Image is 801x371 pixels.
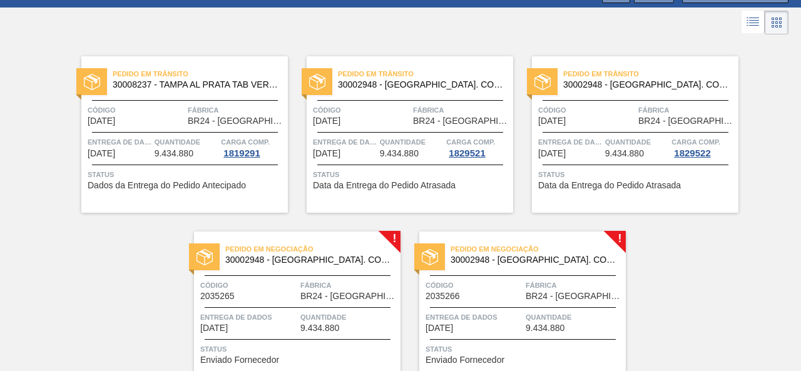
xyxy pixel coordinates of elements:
span: 9.434.880 [380,149,419,158]
span: Entrega de dados [313,136,377,148]
span: 9.434.880 [155,149,193,158]
font: BR24 - [GEOGRAPHIC_DATA] [300,291,421,301]
font: Pedido em Trânsito [113,70,188,78]
div: Visão em Cartões [765,11,788,34]
span: 2035266 [426,292,460,301]
span: Código [200,279,297,292]
font: Fábrica [188,106,219,114]
font: Carga Comp. [446,138,495,146]
span: Código [538,104,635,116]
font: Dados da Entrega do Pedido Antecipado [88,180,246,190]
span: 30002948 - TAMPA AL. COROA; PRATA; ISE [563,80,728,89]
a: statusPedido em Trânsito30002948 - [GEOGRAPHIC_DATA]. COROA; PRATA; ISECódigo[DATE]FábricaBR24 - ... [513,56,738,213]
span: Código [426,279,523,292]
span: Carga Comp. [221,136,270,148]
span: Fábrica [413,104,510,116]
span: Quantidade [380,136,444,148]
span: Carga Comp. [671,136,720,148]
font: 1829522 [674,148,710,158]
span: BR24 - Ponta Grossa [638,116,735,126]
font: Entrega de dados [538,138,610,146]
span: Pedido em Trânsito [113,68,288,80]
span: 30002948 - TAMPA AL. COROA; PRATA; ISE [451,255,616,265]
font: 1829521 [449,148,485,158]
font: Quantidade [605,138,651,146]
span: Status [426,343,623,355]
font: 9.434.880 [380,148,419,158]
img: status [534,74,551,90]
div: Visão em Lista [742,11,765,34]
span: Dados da Entrega do Pedido Antecipado [88,181,246,190]
font: Entrega de dados [313,138,385,146]
img: status [196,249,213,265]
span: Quantidade [605,136,669,148]
font: Status [88,171,114,178]
font: 1819291 [223,148,260,158]
span: Status [313,168,510,181]
font: [DATE] [538,116,566,126]
span: Fábrica [188,104,285,116]
font: Código [200,282,228,289]
a: Carga Comp.1819291 [221,136,285,158]
span: 12/03/2003 [88,116,115,126]
span: Quantidade [155,136,218,148]
span: BR24 - Ponta Grossa [188,116,285,126]
font: BR24 - [GEOGRAPHIC_DATA] [526,291,646,301]
font: Status [200,345,227,353]
font: Carga Comp. [671,138,720,146]
font: Status [426,345,452,353]
font: Fábrica [526,282,557,289]
font: Enviado Fornecedor [200,355,279,365]
font: 9.434.880 [526,323,564,333]
span: 9.434.880 [300,323,339,333]
font: Status [313,171,339,178]
span: Quantidade [300,311,397,323]
a: statusPedido em Trânsito30008237 - TAMPA AL PRATA TAB VERM AUTO ISECódigo[DATE]FábricaBR24 - [GEO... [63,56,288,213]
font: 30002948 - [GEOGRAPHIC_DATA]. COROA; PRATA; ISE [451,255,677,265]
a: Carga Comp.1829521 [446,136,510,158]
span: Fábrica [526,279,623,292]
span: Entrega de dados [200,311,297,323]
span: 14/10/2025 [538,149,566,158]
span: 29/10/2025 [200,323,228,333]
font: Quantidade [380,138,426,146]
font: Quantidade [526,313,571,321]
font: 30002948 - [GEOGRAPHIC_DATA]. COROA; PRATA; ISE [338,79,564,89]
span: Entrega de dados [538,136,602,148]
span: 13/07/2020 [313,116,340,126]
font: Quantidade [155,138,200,146]
span: 30002948 - TAMPA AL. COROA; PRATA; ISE [225,255,390,265]
span: Data da Entrega do Pedido Atrasada [538,181,681,190]
font: BR24 - [GEOGRAPHIC_DATA] [188,116,309,126]
span: Fábrica [300,279,397,292]
font: Fábrica [638,106,670,114]
font: Enviado Fornecedor [426,355,504,365]
span: BR24 - Ponta Grossa [526,292,623,301]
span: Pedido em Negociação [451,243,626,255]
font: 2035266 [426,291,460,301]
span: Enviado Fornecedor [426,355,504,365]
font: Data da Entrega do Pedido Atrasada [538,180,681,190]
font: BR24 - [GEOGRAPHIC_DATA] [638,116,759,126]
span: 30/10/2025 [426,323,453,333]
span: 12/07/2020 [538,116,566,126]
img: status [422,249,438,265]
span: 13/10/2025 [313,149,340,158]
font: 30002948 - [GEOGRAPHIC_DATA]. COROA; PRATA; ISE [563,79,790,89]
font: [DATE] [200,323,228,333]
font: 30002948 - [GEOGRAPHIC_DATA]. COROA; PRATA; ISE [225,255,452,265]
img: status [84,74,100,90]
font: Entrega de dados [200,313,272,321]
font: [DATE] [313,148,340,158]
span: 9.434.880 [526,323,564,333]
font: Carga Comp. [221,138,270,146]
span: Fábrica [638,104,735,116]
span: Quantidade [526,311,623,323]
span: 30002948 - TAMPA AL. COROA; PRATA; ISE [338,80,503,89]
span: 9.434.880 [605,149,644,158]
span: BR24 - Ponta Grossa [413,116,510,126]
font: Status [538,171,564,178]
span: Entrega de dados [426,311,523,323]
font: Fábrica [300,282,332,289]
font: Pedido em Trânsito [563,70,639,78]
